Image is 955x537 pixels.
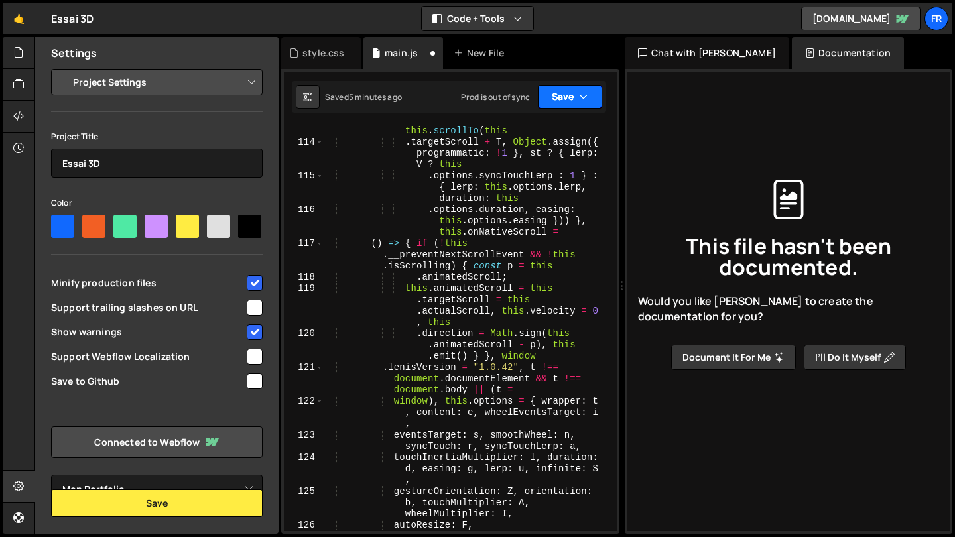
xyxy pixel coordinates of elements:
[284,362,324,396] div: 121
[51,46,97,60] h2: Settings
[792,37,904,69] div: Documentation
[284,396,324,430] div: 122
[51,11,94,27] div: Essai 3D
[385,46,418,60] div: main.js
[51,375,245,388] span: Save to Github
[454,46,509,60] div: New File
[51,350,245,363] span: Support Webflow Localization
[801,7,921,30] a: [DOMAIN_NAME]
[51,426,263,458] a: Connected to Webflow
[51,276,245,290] span: Minify production files
[3,3,35,34] a: 🤙
[284,272,324,283] div: 118
[804,345,906,370] button: I’ll do it myself
[51,301,245,314] span: Support trailing slashes on URL
[284,204,324,238] div: 116
[51,130,98,143] label: Project Title
[349,91,402,103] div: 5 minutes ago
[284,486,324,520] div: 125
[284,328,324,362] div: 120
[51,326,245,339] span: Show warnings
[538,85,602,109] button: Save
[51,149,263,178] input: Project name
[284,137,324,170] div: 114
[284,430,324,452] div: 123
[302,46,344,60] div: style.css
[422,7,533,30] button: Code + Tools
[461,91,530,103] div: Prod is out of sync
[51,489,263,517] button: Save
[284,238,324,272] div: 117
[284,170,324,204] div: 115
[924,7,948,30] a: Fr
[284,452,324,486] div: 124
[671,345,796,370] button: Document it for me
[638,294,939,324] span: Would you like [PERSON_NAME] to create the documentation for you?
[638,235,939,278] span: This file hasn't been documented.
[325,91,402,103] div: Saved
[284,283,324,328] div: 119
[625,37,789,69] div: Chat with [PERSON_NAME]
[51,196,72,209] label: Color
